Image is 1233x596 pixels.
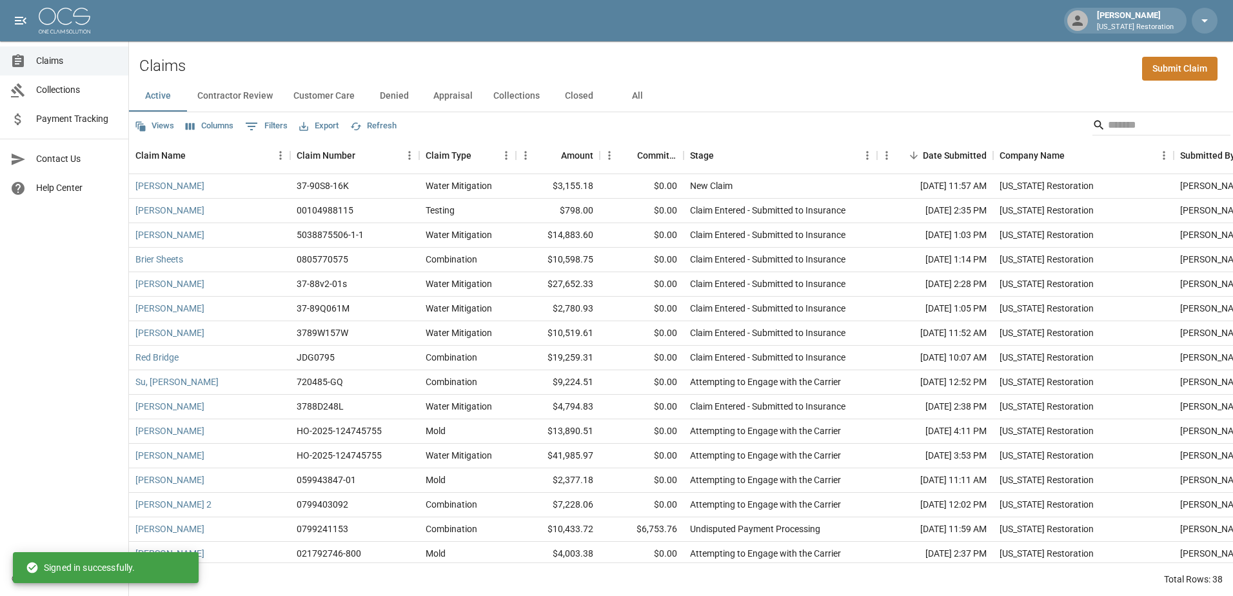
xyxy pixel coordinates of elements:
[877,297,993,321] div: [DATE] 1:05 PM
[135,522,204,535] a: [PERSON_NAME]
[139,57,186,75] h2: Claims
[426,204,455,217] div: Testing
[186,146,204,164] button: Sort
[129,81,1233,112] div: dynamic tabs
[993,137,1174,174] div: Company Name
[497,146,516,165] button: Menu
[1000,179,1094,192] div: Oregon Restoration
[36,54,118,68] span: Claims
[1000,375,1094,388] div: Oregon Restoration
[426,253,477,266] div: Combination
[516,370,600,395] div: $9,224.51
[877,146,896,165] button: Menu
[426,400,492,413] div: Water Mitigation
[1000,302,1094,315] div: Oregon Restoration
[516,493,600,517] div: $7,228.06
[283,81,365,112] button: Customer Care
[561,137,593,174] div: Amount
[1000,326,1094,339] div: Oregon Restoration
[1000,449,1094,462] div: Oregon Restoration
[690,375,841,388] div: Attempting to Engage with the Carrier
[135,498,212,511] a: [PERSON_NAME] 2
[365,81,423,112] button: Denied
[690,326,845,339] div: Claim Entered - Submitted to Insurance
[426,424,446,437] div: Mold
[877,370,993,395] div: [DATE] 12:52 PM
[600,199,684,223] div: $0.00
[1000,498,1094,511] div: Oregon Restoration
[619,146,637,164] button: Sort
[423,81,483,112] button: Appraisal
[1065,146,1083,164] button: Sort
[1097,22,1174,33] p: [US_STATE] Restoration
[271,146,290,165] button: Menu
[600,346,684,370] div: $0.00
[877,199,993,223] div: [DATE] 2:35 PM
[182,116,237,136] button: Select columns
[690,302,845,315] div: Claim Entered - Submitted to Insurance
[483,81,550,112] button: Collections
[1000,473,1094,486] div: Oregon Restoration
[877,419,993,444] div: [DATE] 4:11 PM
[297,253,348,266] div: 0805770575
[608,81,666,112] button: All
[516,248,600,272] div: $10,598.75
[129,81,187,112] button: Active
[516,199,600,223] div: $798.00
[12,572,117,585] div: © 2025 One Claim Solution
[1000,228,1094,241] div: Oregon Restoration
[690,449,841,462] div: Attempting to Engage with the Carrier
[637,137,677,174] div: Committed Amount
[600,146,619,165] button: Menu
[690,253,845,266] div: Claim Entered - Submitted to Insurance
[877,395,993,419] div: [DATE] 2:38 PM
[297,424,382,437] div: HO-2025-124745755
[297,400,344,413] div: 3788D248L
[714,146,732,164] button: Sort
[135,547,204,560] a: [PERSON_NAME]
[690,424,841,437] div: Attempting to Engage with the Carrier
[690,137,714,174] div: Stage
[135,375,219,388] a: Su, [PERSON_NAME]
[690,179,733,192] div: New Claim
[877,272,993,297] div: [DATE] 2:28 PM
[516,321,600,346] div: $10,519.61
[600,517,684,542] div: $6,753.76
[426,498,477,511] div: Combination
[419,137,516,174] div: Claim Type
[877,517,993,542] div: [DATE] 11:59 AM
[600,137,684,174] div: Committed Amount
[905,146,923,164] button: Sort
[690,228,845,241] div: Claim Entered - Submitted to Insurance
[877,321,993,346] div: [DATE] 11:52 AM
[600,248,684,272] div: $0.00
[690,204,845,217] div: Claim Entered - Submitted to Insurance
[426,277,492,290] div: Water Mitigation
[516,137,600,174] div: Amount
[516,419,600,444] div: $13,890.51
[129,137,290,174] div: Claim Name
[297,228,364,241] div: 5038875506-1-1
[877,137,993,174] div: Date Submitted
[877,444,993,468] div: [DATE] 3:53 PM
[923,137,987,174] div: Date Submitted
[426,137,471,174] div: Claim Type
[26,556,135,579] div: Signed in successfully.
[1142,57,1218,81] a: Submit Claim
[135,253,183,266] a: Brier Sheets
[135,400,204,413] a: [PERSON_NAME]
[516,146,535,165] button: Menu
[39,8,90,34] img: ocs-logo-white-transparent.png
[516,542,600,566] div: $4,003.38
[600,297,684,321] div: $0.00
[426,473,446,486] div: Mold
[135,204,204,217] a: [PERSON_NAME]
[400,146,419,165] button: Menu
[550,81,608,112] button: Closed
[1000,424,1094,437] div: Oregon Restoration
[1000,204,1094,217] div: Oregon Restoration
[1000,137,1065,174] div: Company Name
[690,498,841,511] div: Attempting to Engage with the Carrier
[426,228,492,241] div: Water Mitigation
[426,326,492,339] div: Water Mitigation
